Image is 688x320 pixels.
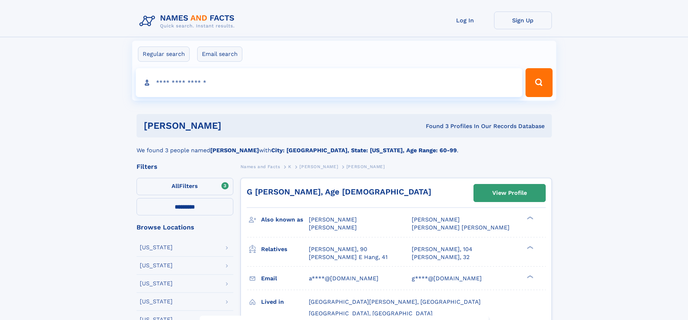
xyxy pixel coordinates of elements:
[309,216,357,223] span: [PERSON_NAME]
[261,272,309,285] h3: Email
[140,281,173,286] div: [US_STATE]
[309,253,388,261] a: [PERSON_NAME] E Hang, 41
[144,121,324,130] h1: [PERSON_NAME]
[525,216,534,220] div: ❯
[137,137,552,155] div: We found 3 people named with .
[140,263,173,268] div: [US_STATE]
[309,310,433,317] span: [GEOGRAPHIC_DATA], [GEOGRAPHIC_DATA]
[137,178,233,195] label: Filters
[299,164,338,169] span: [PERSON_NAME]
[412,224,510,231] span: [PERSON_NAME] [PERSON_NAME]
[309,224,357,231] span: [PERSON_NAME]
[137,12,241,31] img: Logo Names and Facts
[474,184,545,202] a: View Profile
[412,253,470,261] a: [PERSON_NAME], 32
[525,274,534,279] div: ❯
[261,243,309,255] h3: Relatives
[241,162,280,171] a: Names and Facts
[525,245,534,250] div: ❯
[137,224,233,231] div: Browse Locations
[412,245,472,253] a: [PERSON_NAME], 104
[137,163,233,170] div: Filters
[261,296,309,308] h3: Lived in
[412,216,460,223] span: [PERSON_NAME]
[288,164,291,169] span: K
[324,122,545,130] div: Found 3 Profiles In Our Records Database
[525,68,552,97] button: Search Button
[136,68,523,97] input: search input
[271,147,457,154] b: City: [GEOGRAPHIC_DATA], State: [US_STATE], Age Range: 60-99
[247,187,431,196] a: G [PERSON_NAME], Age [DEMOGRAPHIC_DATA]
[436,12,494,29] a: Log In
[492,185,527,201] div: View Profile
[261,214,309,226] h3: Also known as
[299,162,338,171] a: [PERSON_NAME]
[210,147,259,154] b: [PERSON_NAME]
[197,47,242,62] label: Email search
[309,298,481,305] span: [GEOGRAPHIC_DATA][PERSON_NAME], [GEOGRAPHIC_DATA]
[288,162,291,171] a: K
[140,245,173,250] div: [US_STATE]
[172,183,179,189] span: All
[138,47,190,62] label: Regular search
[140,299,173,304] div: [US_STATE]
[346,164,385,169] span: [PERSON_NAME]
[309,245,367,253] a: [PERSON_NAME], 90
[494,12,552,29] a: Sign Up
